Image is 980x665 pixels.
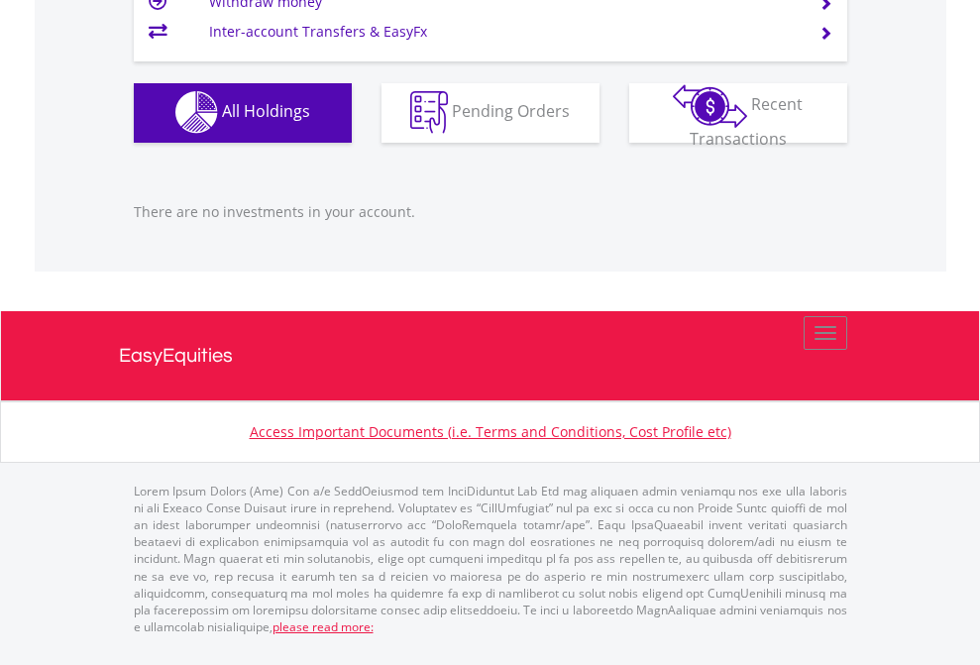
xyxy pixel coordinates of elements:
a: please read more: [272,618,374,635]
a: Access Important Documents (i.e. Terms and Conditions, Cost Profile etc) [250,422,731,441]
button: Pending Orders [381,83,599,143]
button: Recent Transactions [629,83,847,143]
p: There are no investments in your account. [134,202,847,222]
img: pending_instructions-wht.png [410,91,448,134]
span: Recent Transactions [690,93,804,150]
span: Pending Orders [452,100,570,122]
button: All Holdings [134,83,352,143]
a: EasyEquities [119,311,862,400]
td: Inter-account Transfers & EasyFx [209,17,795,47]
p: Lorem Ipsum Dolors (Ame) Con a/e SeddOeiusmod tem InciDiduntut Lab Etd mag aliquaen admin veniamq... [134,483,847,635]
span: All Holdings [222,100,310,122]
img: transactions-zar-wht.png [673,84,747,128]
img: holdings-wht.png [175,91,218,134]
